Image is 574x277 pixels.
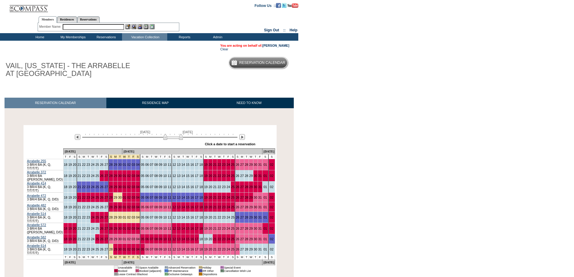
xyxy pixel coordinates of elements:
a: 17 [195,196,199,199]
a: 12 [172,196,176,199]
a: 21 [213,205,217,209]
img: Next [239,134,245,140]
a: RESIDENCE MAP [106,98,205,108]
img: Previous [75,134,80,140]
a: 30 [118,196,122,199]
a: 14 [181,196,185,199]
a: 25 [96,196,99,199]
a: 21 [77,216,81,219]
a: 23 [222,205,226,209]
a: 22 [82,216,86,219]
a: 24 [91,185,95,189]
a: Arrabelle 372 [27,170,46,174]
a: 04 [136,163,140,166]
a: 25 [231,205,235,209]
a: 19 [68,185,72,189]
a: 11 [168,174,171,178]
a: 06 [145,174,149,178]
a: 18 [199,196,203,199]
a: 22 [218,196,221,199]
a: 11 [168,196,171,199]
a: 22 [218,205,221,209]
td: Home [23,33,56,41]
a: 01 [123,185,126,189]
a: 02 [127,185,131,189]
a: 21 [213,196,217,199]
a: 04 [136,205,140,209]
a: 29 [114,174,117,178]
img: b_edit.gif [125,24,130,29]
a: 05 [141,196,144,199]
a: 09 [159,205,162,209]
a: 21 [213,174,217,178]
a: 29 [249,185,253,189]
a: 27 [105,216,108,219]
a: 23 [86,205,90,209]
a: 29 [249,163,253,166]
a: 27 [240,196,244,199]
a: 24 [91,174,95,178]
a: 24 [91,205,95,209]
a: 30 [118,174,122,178]
img: Follow us on Twitter [282,3,287,8]
a: 23 [222,196,226,199]
a: Arrabelle 472 [27,194,46,197]
a: 31 [258,163,262,166]
a: 21 [77,205,81,209]
a: 02 [270,196,274,199]
a: 01 [123,174,126,178]
a: 25 [231,163,235,166]
a: 15 [186,174,190,178]
a: Members [39,16,57,23]
a: 12 [172,205,176,209]
a: 05 [141,163,144,166]
a: 27 [240,174,244,178]
a: 12 [172,216,176,219]
a: 21 [77,196,81,199]
a: 14 [181,185,185,189]
a: 30 [118,205,122,209]
a: 12 [172,185,176,189]
a: 19 [204,185,208,189]
a: 16 [190,185,194,189]
a: 29 [114,216,117,219]
a: 22 [218,185,221,189]
a: 11 [168,205,171,209]
a: 11 [168,216,171,219]
a: 28 [109,216,113,219]
a: 28 [109,205,113,209]
a: 14 [181,205,185,209]
a: Arrabelle 414 [27,181,46,185]
a: 21 [213,163,217,166]
a: 24 [91,163,95,166]
a: 18 [199,163,203,166]
a: 19 [68,216,72,219]
a: 23 [86,174,90,178]
a: Subscribe to our YouTube Channel [287,3,298,7]
a: 03 [132,205,135,209]
a: 12 [172,174,176,178]
a: 19 [204,174,208,178]
a: 19 [68,163,72,166]
a: 22 [82,174,86,178]
td: Reports [167,33,200,41]
a: 06 [145,185,149,189]
a: 23 [222,185,226,189]
a: 31 [258,196,262,199]
a: 20 [73,205,76,209]
img: View [131,24,136,29]
a: 27 [105,205,108,209]
a: 09 [159,174,162,178]
a: Arrabelle 482 [27,203,46,207]
a: 01 [123,216,126,219]
a: 07 [150,174,153,178]
a: Become our fan on Facebook [276,3,281,7]
a: 24 [227,174,230,178]
a: 01 [263,163,267,166]
a: 28 [245,163,248,166]
a: 21 [77,174,81,178]
a: 02 [270,163,274,166]
a: 08 [154,174,158,178]
a: 24 [91,196,95,199]
a: 27 [105,174,108,178]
